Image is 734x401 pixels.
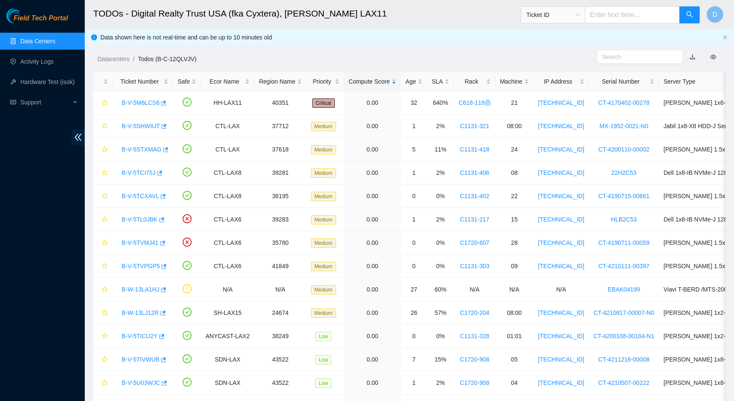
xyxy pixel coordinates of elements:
[20,58,54,65] a: Activity Logs
[102,333,108,340] span: star
[495,185,534,208] td: 22
[122,239,158,246] a: B-V-5TVMJ41
[538,193,584,199] a: [TECHNICAL_ID]
[495,348,534,371] td: 05
[98,306,108,320] button: star
[20,38,55,45] a: Data Centers
[460,309,489,316] a: C1720-204
[526,8,580,21] span: Ticket ID
[460,379,489,386] a: C1720-908
[686,11,693,19] span: search
[122,193,159,199] a: B-V-5TCXAVL
[723,35,728,40] button: close
[201,185,254,208] td: CTL-LAX8
[201,231,254,255] td: CTL-LAX6
[315,379,331,388] span: Low
[706,6,723,23] button: D
[254,371,306,395] td: 43522
[460,169,489,176] a: C1131-406
[138,56,196,62] a: Todos (B-C-12QLVJV)
[598,193,650,199] a: CT-4190715-00661
[183,284,192,293] span: exclamation-circle
[460,193,489,199] a: C1131-402
[122,146,161,153] a: B-V-5STXMAG
[427,255,454,278] td: 0%
[133,56,134,62] span: /
[6,15,68,26] a: Akamai TechnologiesField Tech Portal
[315,332,331,341] span: Low
[344,371,401,395] td: 0.00
[183,168,192,177] span: check-circle
[311,215,336,224] span: Medium
[344,91,401,115] td: 0.00
[538,263,584,269] a: [TECHNICAL_ID]
[98,353,108,366] button: star
[122,379,160,386] a: B-V-5U03WJC
[201,278,254,301] td: N/A
[122,169,156,176] a: B-V-5TCI75J
[10,99,16,105] span: read
[122,286,159,293] a: B-W-13LA1HJ
[495,371,534,395] td: 04
[311,192,336,201] span: Medium
[594,333,654,339] a: CT-4200108-00184-N1
[344,208,401,231] td: 0.00
[344,161,401,185] td: 0.00
[122,356,159,363] a: B-V-5TIVWUB
[598,239,650,246] a: CT-4190711-00059
[20,79,75,85] a: Hardware Test (isok)
[254,325,306,348] td: 38249
[201,138,254,161] td: CTL-LAX
[611,216,637,223] a: HLB2C53
[98,166,108,179] button: star
[183,238,192,247] span: close-circle
[401,278,427,301] td: 27
[712,9,717,20] span: D
[344,301,401,325] td: 0.00
[690,53,695,60] a: download
[102,170,108,177] span: star
[98,213,108,226] button: star
[254,301,306,325] td: 24674
[254,115,306,138] td: 37712
[183,144,192,153] span: check-circle
[98,259,108,273] button: star
[311,238,336,248] span: Medium
[401,138,427,161] td: 5
[401,161,427,185] td: 1
[102,193,108,200] span: star
[183,331,192,340] span: check-circle
[427,231,454,255] td: 0%
[254,185,306,208] td: 36195
[485,100,491,106] span: lock
[201,115,254,138] td: CTL-LAX
[254,278,306,301] td: N/A
[344,185,401,208] td: 0.00
[495,138,534,161] td: 24
[344,138,401,161] td: 0.00
[460,333,489,339] a: C1131-328
[201,371,254,395] td: SDN-LAX
[344,255,401,278] td: 0.00
[254,161,306,185] td: 39281
[102,123,108,130] span: star
[102,263,108,270] span: star
[102,100,108,107] span: star
[401,301,427,325] td: 26
[495,91,534,115] td: 21
[538,239,584,246] a: [TECHNICAL_ID]
[344,231,401,255] td: 0.00
[427,325,454,348] td: 0%
[427,371,454,395] td: 2%
[183,121,192,130] span: check-circle
[122,216,158,223] a: B-V-5TL0JBK
[608,286,640,293] a: EBAK04199
[495,115,534,138] td: 08:00
[6,8,43,23] img: Akamai Technologies
[495,325,534,348] td: 01:01
[401,185,427,208] td: 0
[98,236,108,250] button: star
[602,52,671,62] input: Search
[98,376,108,390] button: star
